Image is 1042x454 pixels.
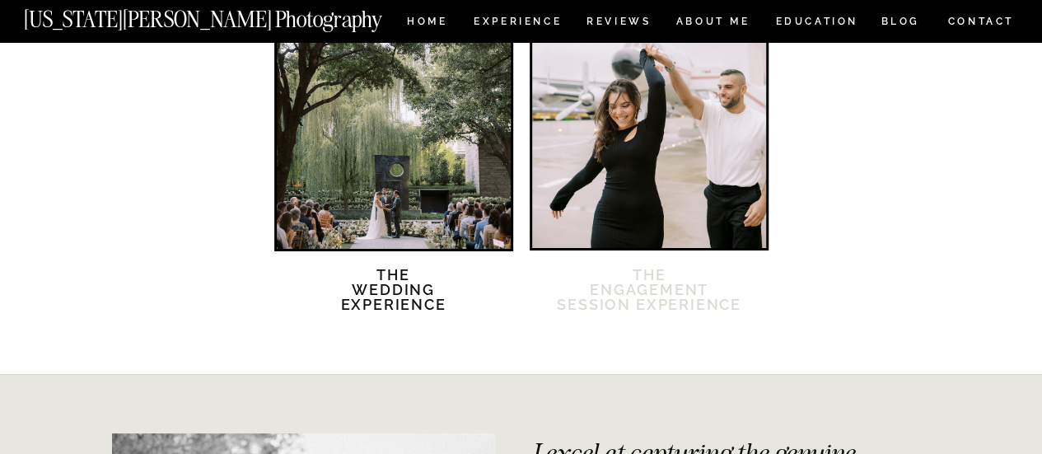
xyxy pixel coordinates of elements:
[675,16,750,30] a: ABOUT ME
[773,16,860,30] a: EDUCATION
[323,268,465,332] a: TheWedding Experience
[24,8,437,22] a: [US_STATE][PERSON_NAME] Photography
[474,16,560,30] a: Experience
[586,16,648,30] a: REVIEWS
[404,16,451,30] a: HOME
[881,16,920,30] a: BLOG
[946,12,1015,30] a: CONTACT
[556,268,743,332] a: TheEngagement session Experience
[556,268,743,332] h2: The Engagement session Experience
[323,268,465,332] h2: The Wedding Experience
